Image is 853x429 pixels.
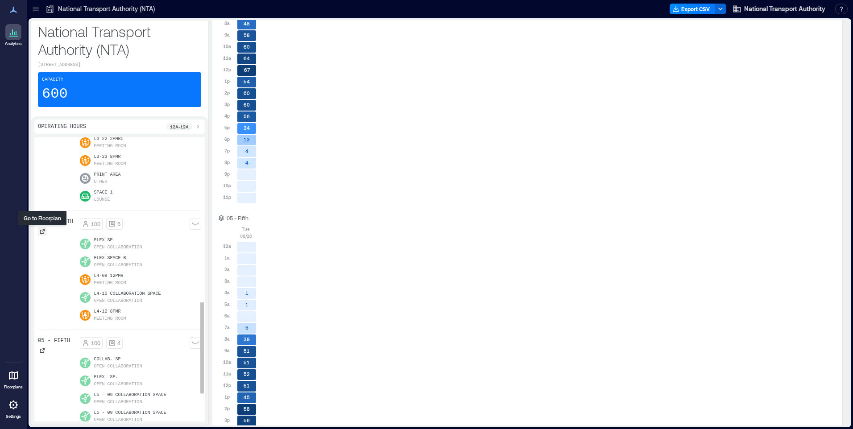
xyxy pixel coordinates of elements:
[244,383,250,388] text: 51
[244,136,250,142] text: 13
[42,76,63,83] p: Capacity
[94,374,142,381] p: Flex. Sp.
[227,214,248,222] p: 05 - Fifth
[245,301,248,307] text: 1
[38,22,201,58] p: National Transport Authority (NTA)
[224,347,230,354] p: 9a
[224,31,230,38] p: 9a
[4,384,23,390] p: Floorplans
[245,290,248,296] text: 1
[117,339,120,346] p: 4
[223,382,231,389] p: 12p
[240,232,252,239] p: 08/26
[94,178,108,186] p: Other
[94,272,126,280] p: L4-08 12PMR
[244,32,250,38] text: 58
[244,44,250,49] text: 60
[91,220,100,227] p: 100
[38,337,70,344] p: 05 - Fifth
[42,85,68,103] p: 600
[94,171,121,178] p: Print Area
[224,266,230,273] p: 2a
[94,262,142,269] p: Open Collaboration
[245,148,248,154] text: 4
[94,356,142,363] p: Collab. Sp
[38,218,73,225] p: 04 - Fourth
[244,125,250,131] text: 34
[1,365,25,392] a: Floorplans
[244,348,250,354] text: 51
[244,359,250,365] text: 51
[224,170,230,177] p: 9p
[38,62,201,69] p: [STREET_ADDRESS]
[94,399,142,406] p: Open Collaboration
[94,196,110,203] p: Lounge
[94,161,126,168] p: Meeting Room
[224,405,230,412] p: 2p
[224,159,230,166] p: 8p
[223,370,231,377] p: 11a
[94,244,142,251] p: Open Collaboration
[94,308,126,315] p: L4-12 8PMR
[223,194,231,201] p: 11p
[5,41,22,46] p: Analytics
[223,66,231,73] p: 12p
[223,243,231,250] p: 12a
[224,324,230,331] p: 7a
[224,393,230,400] p: 1p
[244,371,250,377] text: 52
[224,277,230,285] p: 3a
[224,312,230,319] p: 6a
[94,381,142,388] p: Open Collaboration
[244,417,250,423] text: 56
[3,394,24,422] a: Settings
[94,189,113,196] p: Space 1
[224,89,230,96] p: 2p
[224,20,230,27] p: 8a
[2,21,25,49] a: Analytics
[94,255,142,262] p: Flex Space B
[245,325,248,330] text: 5
[94,315,126,322] p: Meeting Room
[94,392,166,399] p: L5 - 09 Collaboration Space
[224,101,230,108] p: 3p
[223,54,231,62] p: 11a
[94,143,126,150] p: Meeting Room
[91,339,100,346] p: 100
[94,136,126,143] p: L3-22 2PMRC
[245,160,248,165] text: 4
[744,4,825,13] span: National Transport Authority
[244,336,250,342] text: 38
[94,363,142,370] p: Open Collaboration
[224,124,230,131] p: 5p
[223,359,231,366] p: 10a
[224,335,230,342] p: 8a
[224,289,230,296] p: 4a
[38,123,86,130] p: Operating Hours
[224,136,230,143] p: 6p
[224,78,230,85] p: 1p
[224,112,230,120] p: 4p
[94,409,166,417] p: L5 - 09 Collaboration Space
[244,55,250,61] text: 64
[94,290,161,297] p: L4-10 Collaboration Space
[244,90,250,96] text: 60
[244,102,250,107] text: 60
[244,406,250,412] text: 58
[244,78,250,84] text: 54
[94,153,126,161] p: L3-23 8PMR
[6,414,21,419] p: Settings
[94,237,142,244] p: Flex Sp
[117,220,120,227] p: 5
[94,417,142,424] p: Open Collaboration
[170,123,189,130] p: 12a - 12a
[244,113,250,119] text: 56
[224,417,230,424] p: 3p
[224,254,230,261] p: 1a
[224,147,230,154] p: 7p
[242,225,250,232] p: Tue
[244,394,250,400] text: 45
[730,2,828,16] button: National Transport Authority
[244,21,250,26] text: 48
[223,43,231,50] p: 10a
